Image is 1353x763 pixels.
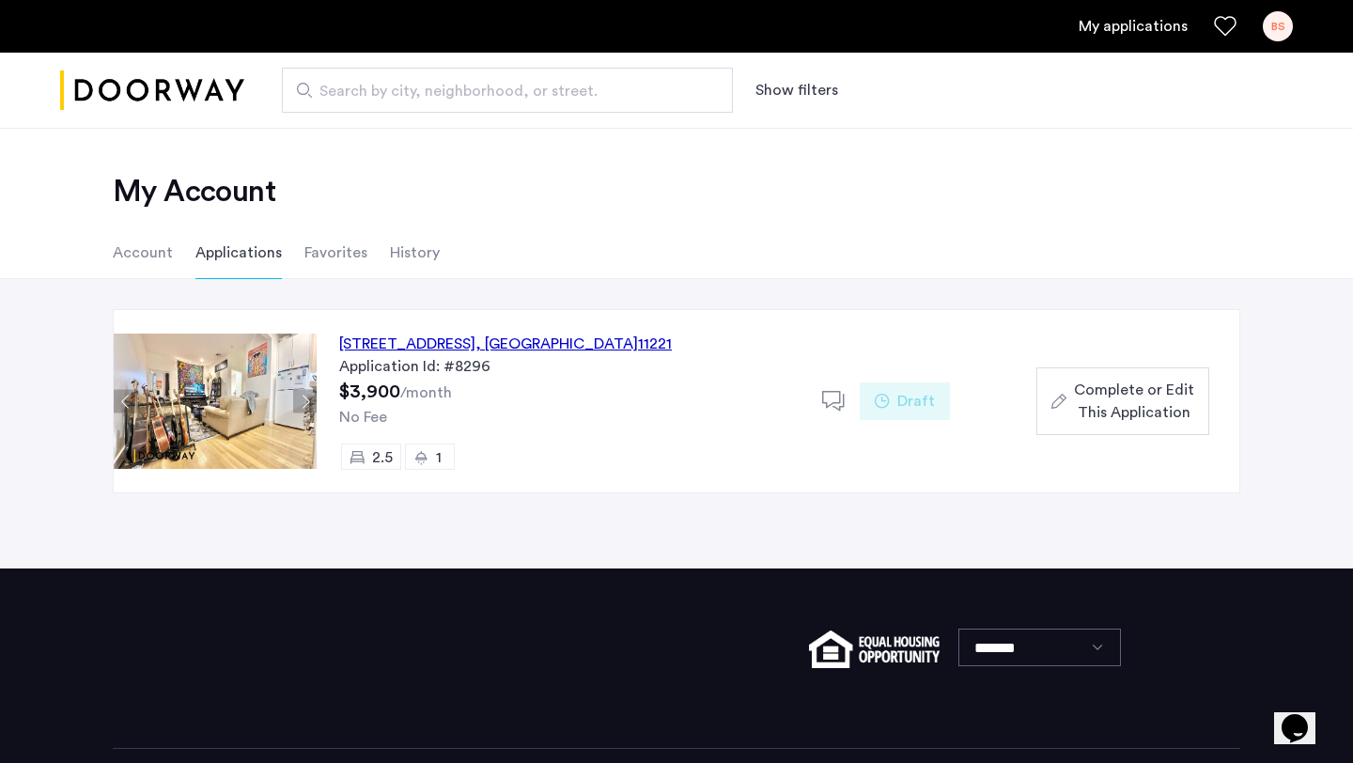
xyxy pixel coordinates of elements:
span: , [GEOGRAPHIC_DATA] [475,336,638,351]
sub: /month [400,385,452,400]
li: Account [113,226,173,279]
span: 1 [436,450,442,465]
span: 2.5 [372,450,393,465]
button: Show or hide filters [755,79,838,101]
span: Search by city, neighborhood, or street. [319,80,680,102]
a: My application [1079,15,1188,38]
select: Language select [958,629,1121,666]
input: Apartment Search [282,68,733,113]
span: $3,900 [339,382,400,401]
h2: My Account [113,173,1240,210]
span: No Fee [339,410,387,425]
span: Complete or Edit This Application [1074,379,1194,424]
button: Next apartment [293,390,317,413]
li: Applications [195,226,282,279]
button: Previous apartment [114,390,137,413]
li: Favorites [304,226,367,279]
img: logo [60,55,244,126]
div: BS [1263,11,1293,41]
img: equal-housing.png [809,631,940,668]
a: Favorites [1214,15,1236,38]
img: Apartment photo [114,334,317,469]
div: Application Id: #8296 [339,355,800,378]
iframe: chat widget [1274,688,1334,744]
button: button [1036,367,1209,435]
div: [STREET_ADDRESS] 11221 [339,333,672,355]
span: Draft [897,390,935,413]
li: History [390,226,440,279]
a: Cazamio logo [60,55,244,126]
